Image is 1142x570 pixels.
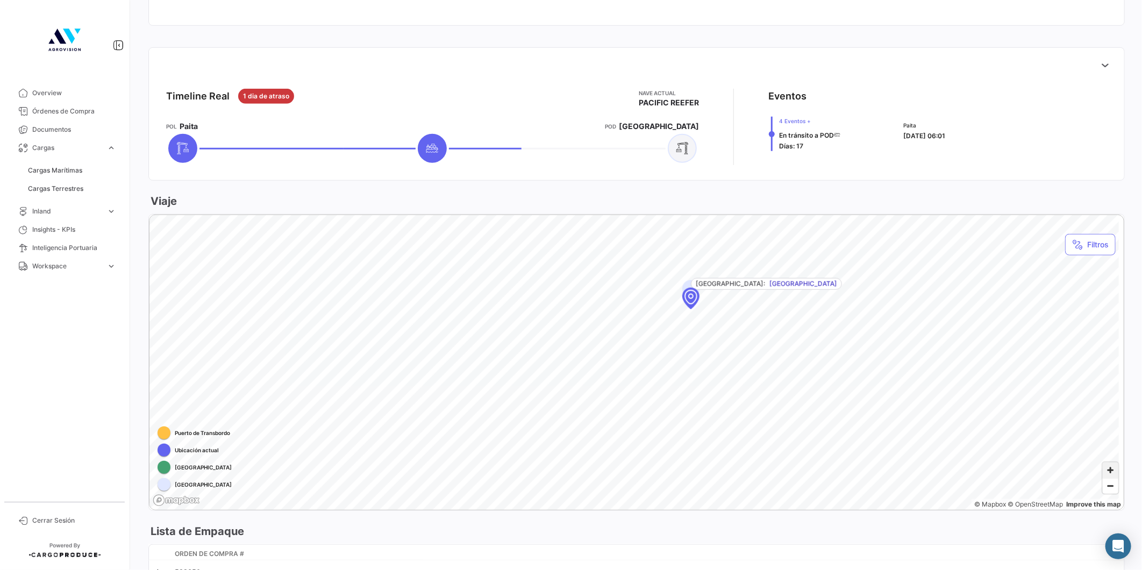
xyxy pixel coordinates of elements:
[619,121,699,132] span: [GEOGRAPHIC_DATA]
[903,132,945,140] span: [DATE] 06:01
[149,215,1119,511] canvas: Map
[639,89,699,97] app-card-info-title: Nave actual
[24,162,120,179] a: Cargas Marítimas
[166,122,177,131] app-card-info-title: POL
[175,549,244,559] span: Orden de Compra #
[9,220,120,239] a: Insights - KPIs
[166,89,230,104] div: Timeline Real
[639,97,699,108] span: PACIFIC REEFER
[1103,479,1118,494] span: Zoom out
[175,480,232,489] span: [GEOGRAPHIC_DATA]
[106,206,116,216] span: expand_more
[768,89,806,104] div: Eventos
[1065,234,1116,255] button: Filtros
[682,288,700,309] div: Map marker
[24,181,120,197] a: Cargas Terrestres
[1008,500,1064,508] a: OpenStreetMap
[32,225,116,234] span: Insights - KPIs
[605,122,616,131] app-card-info-title: POD
[1105,533,1131,559] div: Abrir Intercom Messenger
[974,500,1006,508] a: Mapbox
[32,206,102,216] span: Inland
[175,429,230,437] span: Puerto de Transbordo
[32,88,116,98] span: Overview
[9,102,120,120] a: Órdenes de Compra
[170,545,1118,564] datatable-header-cell: Orden de Compra #
[32,261,102,271] span: Workspace
[175,446,219,454] span: Ubicación actual
[38,13,91,67] img: 4b7f8542-3a82-4138-a362-aafd166d3a59.jpg
[148,524,244,539] h3: Lista de Empaque
[32,125,116,134] span: Documentos
[779,117,840,125] span: 4 Eventos +
[1103,462,1118,478] button: Zoom in
[28,166,82,175] span: Cargas Marítimas
[769,279,837,289] span: [GEOGRAPHIC_DATA]
[9,239,120,257] a: Inteligencia Portuaria
[1103,478,1118,494] button: Zoom out
[903,121,945,130] span: Paita
[106,143,116,153] span: expand_more
[106,261,116,271] span: expand_more
[9,84,120,102] a: Overview
[779,131,834,139] span: En tránsito a POD
[32,143,102,153] span: Cargas
[243,91,289,101] span: 1 dia de atraso
[175,463,232,472] span: [GEOGRAPHIC_DATA]
[28,184,83,194] span: Cargas Terrestres
[9,120,120,139] a: Documentos
[32,106,116,116] span: Órdenes de Compra
[779,142,803,150] span: Días: 17
[1066,500,1121,508] a: Map feedback
[180,121,198,132] span: Paita
[32,516,116,525] span: Cerrar Sesión
[32,243,116,253] span: Inteligencia Portuaria
[153,494,200,507] a: Mapbox logo
[148,194,177,209] h3: Viaje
